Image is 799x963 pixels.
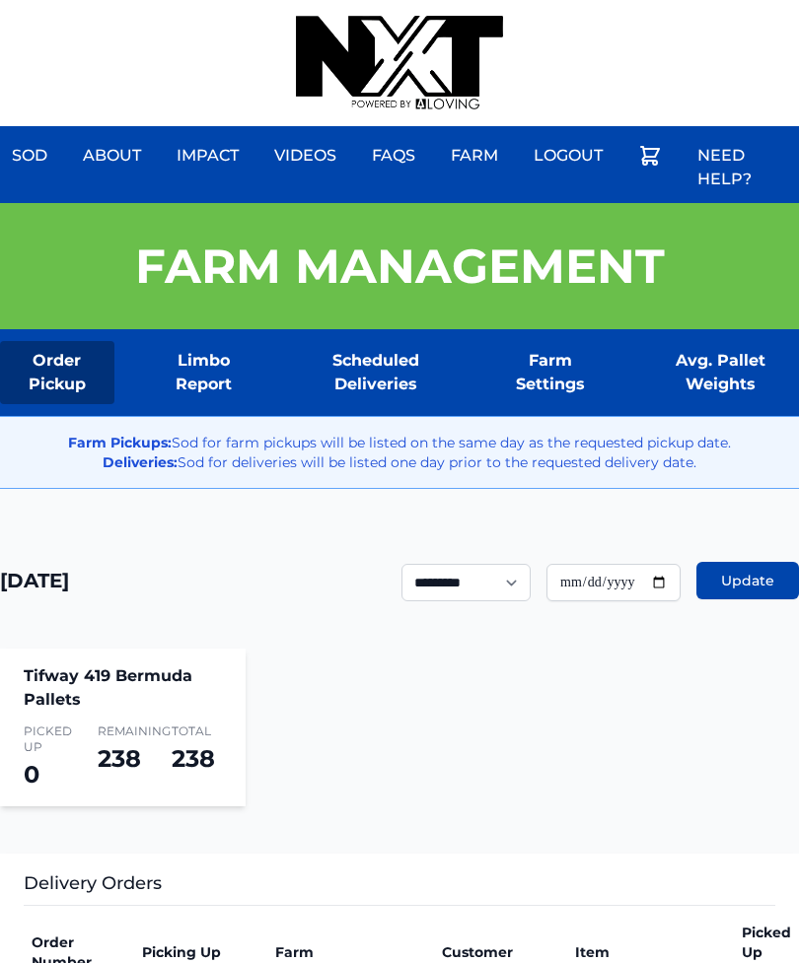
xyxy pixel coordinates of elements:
[172,723,222,739] span: Total
[262,132,348,179] a: Videos
[103,453,178,471] strong: Deliveries:
[165,132,251,179] a: Impact
[68,434,172,451] strong: Farm Pickups:
[71,132,153,179] a: About
[98,744,141,773] span: 238
[696,562,799,599] button: Update
[146,341,262,404] a: Limbo Report
[296,16,503,110] img: nextdaysod.com Logo
[293,341,459,404] a: Scheduled Deliveries
[24,869,775,906] h3: Delivery Orders
[641,341,799,404] a: Avg. Pallet Weights
[24,664,222,712] h4: Tifway 419 Bermuda Pallets
[439,132,510,179] a: Farm
[24,723,74,755] span: Picked Up
[24,760,39,789] span: 0
[98,723,148,739] span: Remaining
[721,571,774,590] span: Update
[135,242,665,290] h1: Farm Management
[490,341,610,404] a: Farm Settings
[522,132,615,179] a: Logout
[360,132,427,179] a: FAQs
[686,132,799,203] a: Need Help?
[172,744,215,773] span: 238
